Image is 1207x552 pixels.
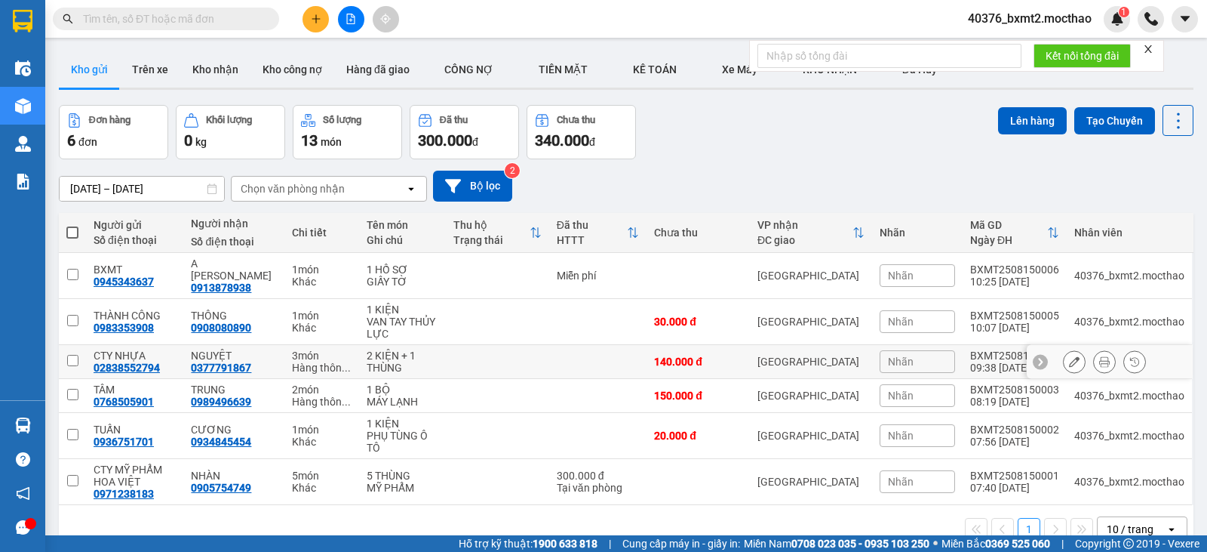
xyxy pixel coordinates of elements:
span: Nhãn [888,430,914,442]
div: [GEOGRAPHIC_DATA] [757,476,865,488]
img: icon-new-feature [1110,12,1124,26]
button: Số lượng13món [293,105,402,159]
div: 3 món [292,350,352,362]
div: 40376_bxmt2.mocthao [1074,476,1184,488]
div: 0905754749 [191,482,251,494]
button: Khối lượng0kg [176,105,285,159]
span: close [1143,44,1153,54]
span: 6 [67,131,75,150]
button: Hàng đã giao [334,51,422,88]
div: [GEOGRAPHIC_DATA] [757,270,865,282]
div: Khác [292,276,352,288]
div: Trạng thái [453,234,530,246]
button: file-add [338,6,364,32]
span: search [63,14,73,24]
div: Nhân viên [1074,227,1184,239]
div: 1 BỘ [367,384,438,396]
button: Trên xe [120,51,180,88]
div: Hàng thông thường [292,396,352,408]
div: 0945343637 [94,276,154,288]
strong: 0708 023 035 - 0935 103 250 [791,538,929,550]
svg: open [1166,523,1178,535]
span: kg [195,136,207,148]
div: Số điện thoại [191,236,276,248]
div: [GEOGRAPHIC_DATA] [757,390,865,402]
div: 0936751701 [94,436,154,448]
strong: 1900 633 818 [533,538,597,550]
div: 140.000 đ [654,356,742,368]
div: BX Miền Tây (HÀNG) [13,13,118,49]
span: KẾ TOÁN [633,63,677,76]
span: | [609,535,611,552]
div: Ngày ĐH [970,234,1047,246]
div: THÔNG [191,310,276,322]
div: 5 món [292,470,352,482]
img: solution-icon [15,174,31,190]
span: ... [342,396,351,408]
button: Kết nối tổng đài [1033,44,1131,68]
div: BXMT2508150006 [970,264,1059,276]
span: notification [16,486,30,501]
div: Ghi chú [367,234,438,246]
span: 1 [1121,7,1126,17]
th: Toggle SortBy [549,213,646,253]
div: 2 món [292,384,352,396]
button: Lên hàng [998,107,1067,134]
span: Nhãn [888,270,914,282]
span: plus [311,14,321,24]
div: [GEOGRAPHIC_DATA] [129,13,282,47]
div: Hàng thông thường [292,362,352,374]
button: Kho nhận [180,51,250,88]
div: 5 THÙNG [367,470,438,482]
span: aim [380,14,391,24]
div: TUẤN [94,424,176,436]
div: Số điện thoại [94,234,176,246]
div: Người gửi [94,219,176,231]
span: Miền Bắc [941,535,1050,552]
div: Sửa đơn hàng [1063,350,1086,373]
div: CTY MỸ PHẨM HOA VIỆT [94,464,176,488]
div: MỸ PHẨM [367,482,438,494]
div: PHỤ TÙNG Ô TÔ [367,430,438,454]
div: Nhãn [880,227,955,239]
div: MÁY LẠNH [367,396,438,408]
sup: 1 [1119,7,1129,17]
div: 0983353908 [94,322,154,334]
div: 1 món [292,264,352,276]
div: 300.000 đ [557,470,639,482]
div: A HOÀNG GĐ [191,257,276,282]
div: Chi tiết [292,227,352,239]
div: [GEOGRAPHIC_DATA] [757,316,865,328]
div: 1 HỒ SƠ [367,264,438,276]
div: BXMT [13,49,118,67]
th: Toggle SortBy [963,213,1067,253]
div: Đã thu [440,115,468,125]
div: 40376_bxmt2.mocthao [1074,270,1184,282]
div: 1 KIỆN [367,418,438,430]
button: 1 [1018,518,1040,541]
strong: 0369 525 060 [985,538,1050,550]
div: VAN TAY THỦY LỰC [367,316,438,340]
span: Nhãn [888,356,914,368]
span: message [16,520,30,535]
div: VP nhận [757,219,852,231]
button: plus [303,6,329,32]
div: 20.000 đ [654,430,742,442]
div: 10:25 [DATE] [970,276,1059,288]
div: BXMT2508150005 [970,310,1059,322]
span: đơn [78,136,97,148]
div: GIẤY TỜ [367,276,438,288]
span: Kết nối tổng đài [1046,48,1119,64]
div: 0945343637 [13,67,118,88]
div: 0 [129,86,282,104]
span: Hỗ trợ kỹ thuật: [459,535,597,552]
div: Tên món [367,219,438,231]
div: 09:38 [DATE] [970,362,1059,374]
input: Tìm tên, số ĐT hoặc mã đơn [83,11,261,27]
div: NGUYỆT [191,350,276,362]
span: 340.000 [535,131,589,150]
input: Nhập số tổng đài [757,44,1021,68]
span: CÔNG NỢ [444,63,493,76]
div: 1 KIỆN [367,304,438,316]
div: 150.000 đ [654,390,742,402]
